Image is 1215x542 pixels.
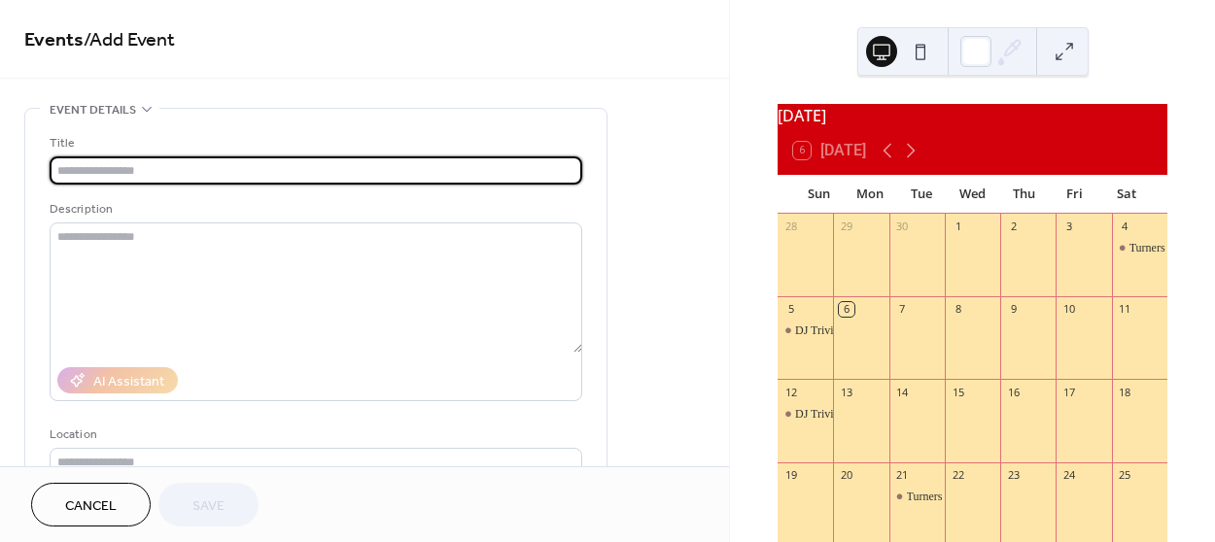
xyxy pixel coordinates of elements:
div: 16 [1006,385,1021,399]
div: 22 [951,468,965,483]
a: Events [24,21,84,59]
div: [DATE] [778,104,1167,127]
div: 6 [839,302,853,317]
div: 1 [951,220,965,234]
div: 5 [783,302,798,317]
div: 9 [1006,302,1021,317]
div: DJ Trivia [778,322,833,339]
div: 13 [839,385,853,399]
div: 4 [1118,220,1132,234]
span: Cancel [65,496,117,517]
div: 24 [1061,468,1076,483]
div: 7 [895,302,910,317]
div: 30 [895,220,910,234]
div: 18 [1118,385,1132,399]
div: 17 [1061,385,1076,399]
div: 11 [1118,302,1132,317]
div: Location [50,424,578,445]
div: Sat [1100,175,1152,214]
div: DJ Trivia [795,322,839,339]
div: 3 [1061,220,1076,234]
button: Cancel [31,483,151,526]
div: 10 [1061,302,1076,317]
div: Wed [947,175,998,214]
div: 14 [895,385,910,399]
div: 29 [839,220,853,234]
span: / Add Event [84,21,175,59]
div: DJ Trivia [795,406,839,423]
div: Turners Club Meeting [889,489,945,505]
div: Fri [1050,175,1101,214]
div: Turners Men's Golf League Banquet [1112,240,1167,256]
div: 23 [1006,468,1021,483]
div: 19 [783,468,798,483]
div: Mon [845,175,896,214]
div: 15 [951,385,965,399]
div: Title [50,133,578,153]
span: Event details [50,100,136,120]
div: 21 [895,468,910,483]
div: Tue [895,175,947,214]
div: Thu [998,175,1050,214]
div: 2 [1006,220,1021,234]
div: Sun [793,175,845,214]
div: 20 [839,468,853,483]
div: Description [50,199,578,220]
div: 12 [783,385,798,399]
div: 28 [783,220,798,234]
div: Turners Club Meeting [907,489,1010,505]
div: DJ Trivia [778,406,833,423]
div: 25 [1118,468,1132,483]
div: 8 [951,302,965,317]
